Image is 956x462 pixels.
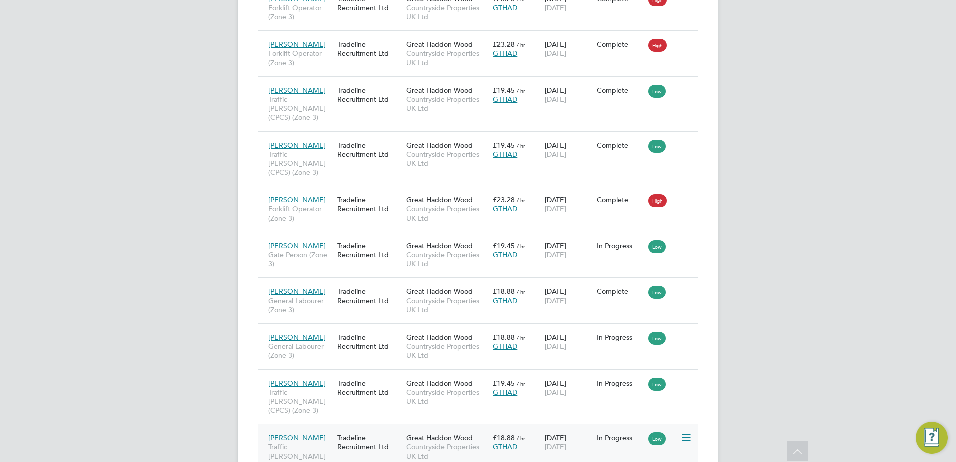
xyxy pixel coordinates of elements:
span: Great Haddon Wood [406,195,473,204]
a: [PERSON_NAME]Gate Person (Zone 3)Tradeline Recruitment LtdGreat Haddon WoodCountryside Properties... [266,236,698,244]
span: Low [648,85,666,98]
span: £19.45 [493,379,515,388]
span: £18.88 [493,333,515,342]
span: [PERSON_NAME] [268,86,326,95]
span: [DATE] [545,442,566,451]
span: Great Haddon Wood [406,433,473,442]
div: [DATE] [542,328,594,356]
span: Countryside Properties UK Ltd [406,442,488,460]
span: [DATE] [545,150,566,159]
div: Tradeline Recruitment Ltd [335,35,404,63]
span: Forklift Operator (Zone 3) [268,49,332,67]
span: General Labourer (Zone 3) [268,296,332,314]
span: Countryside Properties UK Ltd [406,49,488,67]
span: £19.45 [493,141,515,150]
span: / hr [517,196,525,204]
span: / hr [517,87,525,94]
a: [PERSON_NAME]Traffic [PERSON_NAME] (CPCS) (Zone 3)Tradeline Recruitment LtdGreat Haddon WoodCount... [266,373,698,382]
span: [PERSON_NAME] [268,195,326,204]
div: [DATE] [542,35,594,63]
span: Countryside Properties UK Ltd [406,296,488,314]
span: Low [648,378,666,391]
div: Complete [597,40,644,49]
span: / hr [517,380,525,387]
span: Low [648,286,666,299]
span: Countryside Properties UK Ltd [406,250,488,268]
span: Countryside Properties UK Ltd [406,342,488,360]
span: Great Haddon Wood [406,241,473,250]
span: £23.28 [493,195,515,204]
div: Complete [597,195,644,204]
span: GTHAD [493,95,517,104]
span: General Labourer (Zone 3) [268,342,332,360]
span: / hr [517,242,525,250]
span: [DATE] [545,95,566,104]
span: £18.88 [493,433,515,442]
span: Low [648,432,666,445]
span: Countryside Properties UK Ltd [406,204,488,222]
span: High [648,39,667,52]
span: GTHAD [493,442,517,451]
span: / hr [517,142,525,149]
span: Countryside Properties UK Ltd [406,95,488,113]
a: [PERSON_NAME]Traffic [PERSON_NAME] (CPCS) (Zone 3)Tradeline Recruitment LtdGreat Haddon WoodCount... [266,80,698,89]
div: Tradeline Recruitment Ltd [335,374,404,402]
span: GTHAD [493,250,517,259]
a: [PERSON_NAME]General Labourer (Zone 3)Tradeline Recruitment LtdGreat Haddon WoodCountryside Prope... [266,327,698,336]
a: [PERSON_NAME]Traffic [PERSON_NAME] (CPCS) (Zone 3)Tradeline Recruitment LtdGreat Haddon WoodCount... [266,135,698,144]
span: Countryside Properties UK Ltd [406,388,488,406]
span: [PERSON_NAME] [268,241,326,250]
span: [DATE] [545,250,566,259]
div: [DATE] [542,428,594,456]
span: Low [648,240,666,253]
div: [DATE] [542,374,594,402]
span: Forklift Operator (Zone 3) [268,204,332,222]
span: GTHAD [493,296,517,305]
div: In Progress [597,241,644,250]
span: GTHAD [493,150,517,159]
span: High [648,194,667,207]
div: [DATE] [542,190,594,218]
span: [PERSON_NAME] [268,40,326,49]
span: £18.88 [493,287,515,296]
div: Complete [597,86,644,95]
span: £19.45 [493,241,515,250]
div: Tradeline Recruitment Ltd [335,282,404,310]
span: Great Haddon Wood [406,141,473,150]
div: Tradeline Recruitment Ltd [335,236,404,264]
div: In Progress [597,333,644,342]
span: [DATE] [545,49,566,58]
span: / hr [517,41,525,48]
span: [PERSON_NAME] [268,333,326,342]
div: In Progress [597,379,644,388]
div: Tradeline Recruitment Ltd [335,328,404,356]
span: Great Haddon Wood [406,40,473,49]
span: GTHAD [493,3,517,12]
span: [DATE] [545,3,566,12]
div: Tradeline Recruitment Ltd [335,428,404,456]
span: Great Haddon Wood [406,86,473,95]
span: £19.45 [493,86,515,95]
span: £23.28 [493,40,515,49]
span: Low [648,332,666,345]
span: / hr [517,434,525,442]
span: [PERSON_NAME] [268,141,326,150]
span: GTHAD [493,204,517,213]
span: / hr [517,288,525,295]
div: Tradeline Recruitment Ltd [335,190,404,218]
span: [PERSON_NAME] [268,379,326,388]
span: [DATE] [545,204,566,213]
span: Traffic [PERSON_NAME] (CPCS) (Zone 3) [268,95,332,122]
span: GTHAD [493,49,517,58]
div: Tradeline Recruitment Ltd [335,81,404,109]
span: Low [648,140,666,153]
a: [PERSON_NAME]Forklift Operator (Zone 3)Tradeline Recruitment LtdGreat Haddon WoodCountryside Prop... [266,34,698,43]
span: Traffic [PERSON_NAME] (CPCS) (Zone 3) [268,150,332,177]
span: [PERSON_NAME] [268,433,326,442]
span: [DATE] [545,342,566,351]
span: Countryside Properties UK Ltd [406,150,488,168]
div: Complete [597,287,644,296]
span: / hr [517,334,525,341]
a: [PERSON_NAME]Forklift Operator (Zone 3)Tradeline Recruitment LtdGreat Haddon WoodCountryside Prop... [266,190,698,198]
div: [DATE] [542,136,594,164]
